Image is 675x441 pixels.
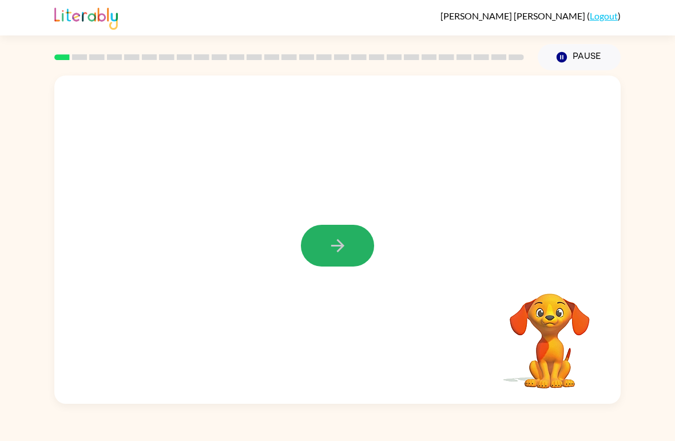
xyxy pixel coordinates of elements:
button: Pause [538,44,621,70]
video: Your browser must support playing .mp4 files to use Literably. Please try using another browser. [493,276,607,390]
div: ( ) [440,10,621,21]
img: Literably [54,5,118,30]
span: [PERSON_NAME] [PERSON_NAME] [440,10,587,21]
a: Logout [590,10,618,21]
